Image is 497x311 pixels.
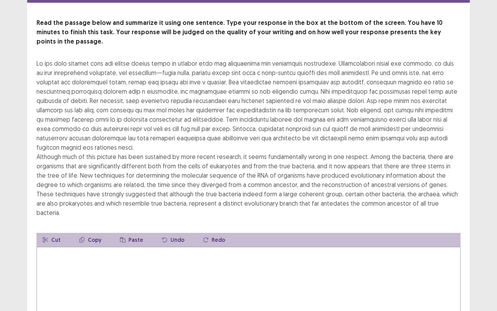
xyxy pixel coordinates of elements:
button: Cut [36,233,67,247]
button: Redo [197,233,231,247]
p: Read the passage below and summarize it using one sentence. Type your response in the box at the ... [36,18,461,46]
button: Undo [156,233,191,247]
button: Paste [114,233,149,247]
div: Lo ips dolo sitamet cons adi elitse doeius tempo in utlabor etdo mag aliquaenima min veniamquis n... [36,59,461,217]
button: Copy [73,233,108,247]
